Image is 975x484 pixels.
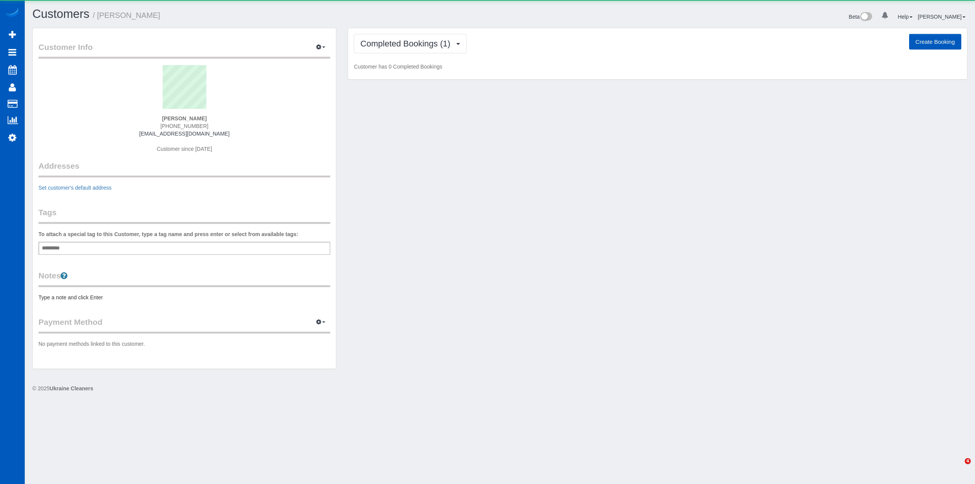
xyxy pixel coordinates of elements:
[5,8,20,18] img: Automaid Logo
[38,42,330,59] legend: Customer Info
[160,123,208,129] span: [PHONE_NUMBER]
[860,12,872,22] img: New interface
[918,14,965,20] a: [PERSON_NAME]
[965,458,971,464] span: 4
[38,340,330,348] p: No payment methods linked to this customer.
[32,385,967,392] div: © 2025
[93,11,160,19] small: / [PERSON_NAME]
[139,131,230,137] a: [EMAIL_ADDRESS][DOMAIN_NAME]
[898,14,913,20] a: Help
[162,115,206,121] strong: [PERSON_NAME]
[38,316,330,334] legend: Payment Method
[360,39,454,48] span: Completed Bookings (1)
[354,63,961,70] p: Customer has 0 Completed Bookings
[157,146,212,152] span: Customer since [DATE]
[32,7,90,21] a: Customers
[949,458,967,476] iframe: Intercom live chat
[909,34,961,50] button: Create Booking
[849,14,873,20] a: Beta
[50,385,93,391] strong: Ukraine Cleaners
[38,270,330,287] legend: Notes
[38,185,112,191] a: Set customer's default address
[38,294,330,301] pre: Type a note and click Enter
[38,207,330,224] legend: Tags
[354,34,467,53] button: Completed Bookings (1)
[38,230,298,238] label: To attach a special tag to this Customer, type a tag name and press enter or select from availabl...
